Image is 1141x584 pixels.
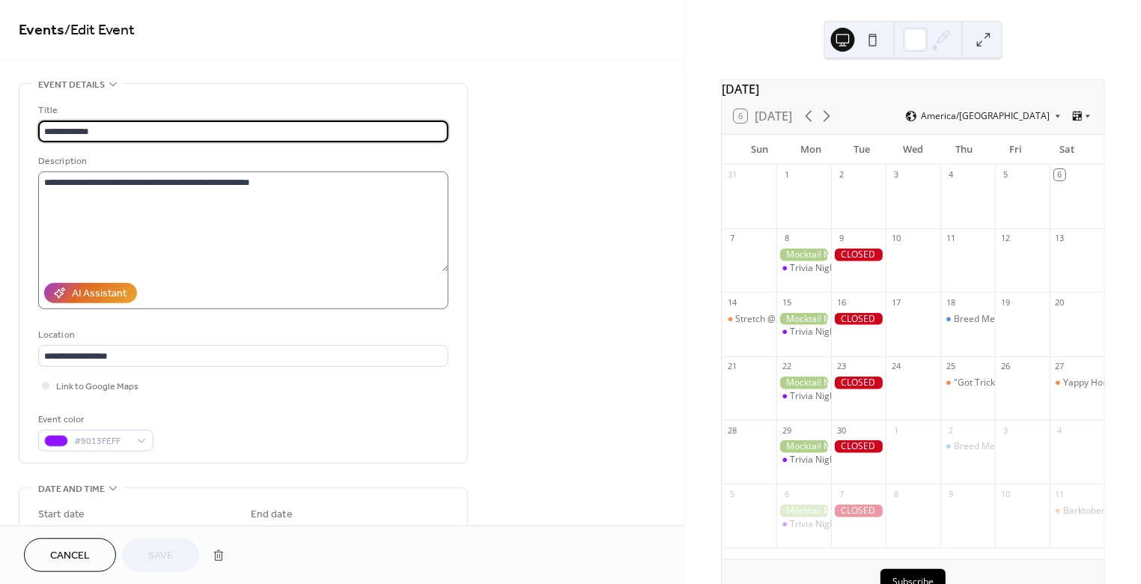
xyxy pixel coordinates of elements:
div: Trivia Night [776,454,831,466]
a: Events [19,16,64,46]
span: Date and time [38,481,105,497]
button: Cancel [24,538,116,572]
div: 8 [890,488,901,499]
div: Stretch @ Fetch: Puppy Yoga [722,313,776,326]
div: 5 [999,169,1011,180]
div: 7 [836,488,847,499]
div: Stretch @ Fetch: Puppy Yoga [735,313,854,326]
div: 15 [781,296,792,308]
span: Event details [38,77,105,93]
div: Mocktail Monday [776,377,831,389]
div: Breed Meetup [940,313,995,326]
div: Mocktail Monday [776,440,831,453]
div: Trivia Night [776,326,831,338]
div: Sat [1041,135,1092,165]
div: 12 [999,233,1011,244]
div: Breed Meetup [954,440,1014,453]
div: AI Assistant [72,287,127,302]
div: 5 [726,488,737,499]
div: 21 [726,361,737,372]
div: 1 [890,425,901,436]
div: 7 [726,233,737,244]
div: Trivia Night [790,262,838,275]
div: 3 [999,425,1011,436]
div: End date [251,507,293,523]
div: 31 [726,169,737,180]
div: "Got Tricks?" Workshop [954,377,1051,389]
div: 25 [945,361,956,372]
div: Trivia Night [776,262,831,275]
div: 24 [890,361,901,372]
div: [DATE] [722,80,1104,98]
div: CLOSED [831,440,886,453]
div: Mocktail Monday [776,313,831,326]
div: Mocktail Monday [776,249,831,261]
div: CLOSED [831,505,886,517]
div: Thu [939,135,990,165]
div: 4 [945,169,956,180]
div: Yappy Hour [1063,377,1112,389]
div: 17 [890,296,901,308]
span: America/[GEOGRAPHIC_DATA] [921,112,1050,121]
div: Trivia Night [790,518,838,531]
div: 18 [945,296,956,308]
div: 28 [726,425,737,436]
div: Breed Meetup [954,313,1014,326]
span: Cancel [50,549,90,565]
div: 9 [945,488,956,499]
div: 9 [836,233,847,244]
span: #9013FEFF [74,434,130,450]
div: CLOSED [831,377,886,389]
div: 11 [945,233,956,244]
div: Trivia Night [790,326,838,338]
div: Mon [785,135,836,165]
div: 22 [781,361,792,372]
div: 19 [999,296,1011,308]
div: 1 [781,169,792,180]
div: Trivia Night [790,454,838,466]
div: 11 [1054,488,1065,499]
div: 6 [781,488,792,499]
div: Start date [38,507,85,523]
div: 2 [836,169,847,180]
div: 29 [781,425,792,436]
div: Barktoberfest [1050,505,1104,517]
div: "Got Tricks?" Workshop [940,377,995,389]
div: Tue [836,135,887,165]
div: Trivia Night [776,518,831,531]
div: 16 [836,296,847,308]
span: / Edit Event [64,16,135,46]
span: Link to Google Maps [56,380,139,395]
div: Title [38,103,445,118]
div: Wed [888,135,939,165]
div: Event color [38,412,150,428]
div: Fri [990,135,1041,165]
div: Description [38,153,445,169]
div: 2 [945,425,956,436]
button: AI Assistant [44,283,137,303]
div: CLOSED [831,313,886,326]
div: 13 [1054,233,1065,244]
div: 30 [836,425,847,436]
div: Sun [734,135,785,165]
div: 23 [836,361,847,372]
div: CLOSED [831,249,886,261]
div: Breed Meetup [940,440,995,453]
div: 8 [781,233,792,244]
div: 14 [726,296,737,308]
div: Barktoberfest [1063,505,1121,517]
div: 6 [1054,169,1065,180]
div: Trivia Night [776,390,831,403]
div: Trivia Night [790,390,838,403]
div: Mocktail Monday [776,505,831,517]
div: 26 [999,361,1011,372]
div: 10 [890,233,901,244]
div: 20 [1054,296,1065,308]
div: 10 [999,488,1011,499]
div: Location [38,327,445,343]
div: Yappy Hour [1050,377,1104,389]
div: 27 [1054,361,1065,372]
div: 3 [890,169,901,180]
div: 4 [1054,425,1065,436]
